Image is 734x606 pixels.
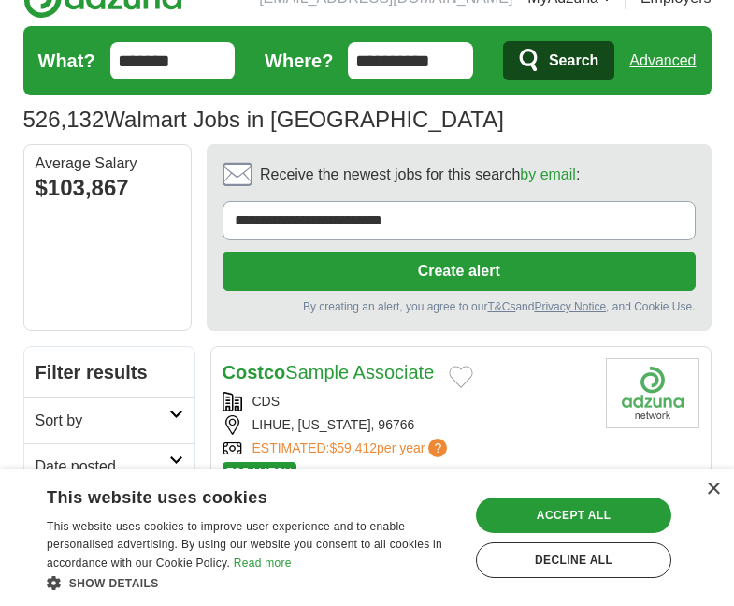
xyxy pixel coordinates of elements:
div: Decline all [476,542,671,578]
a: CostcoSample Associate [223,362,435,382]
h2: Date posted [36,455,169,478]
div: By creating an alert, you agree to our and , and Cookie Use. [223,298,696,315]
div: Close [706,483,720,497]
a: Advanced [629,42,696,79]
span: This website uses cookies to improve user experience and to enable personalised advertising. By u... [47,520,442,570]
a: Date posted [24,443,194,489]
button: Create alert [223,252,696,291]
a: T&Cs [487,300,515,313]
a: ESTIMATED:$59,412per year? [252,439,452,458]
a: Sort by [24,397,194,443]
div: $103,867 [36,171,180,205]
div: Average Salary [36,156,180,171]
span: Show details [69,577,159,590]
div: CDS [223,392,591,411]
span: TOP MATCH [223,462,296,483]
label: What? [38,47,95,75]
span: Receive the newest jobs for this search : [260,164,580,186]
label: Where? [265,47,333,75]
div: Show details [47,573,457,592]
button: Search [503,41,614,80]
img: Company logo [606,358,699,428]
strong: Costco [223,362,286,382]
div: Accept all [476,498,671,533]
a: Privacy Notice [534,300,606,313]
h1: Walmart Jobs in [GEOGRAPHIC_DATA] [23,107,504,132]
span: Search [549,42,598,79]
a: Read more, opens a new window [234,556,292,570]
a: by email [520,166,576,182]
button: Add to favorite jobs [449,366,473,388]
span: 526,132 [23,103,105,137]
div: LIHUE, [US_STATE], 96766 [223,415,591,435]
div: This website uses cookies [47,481,410,509]
span: ? [428,439,447,457]
h2: Filter results [24,347,194,397]
span: $59,412 [329,440,377,455]
h2: Sort by [36,410,169,432]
